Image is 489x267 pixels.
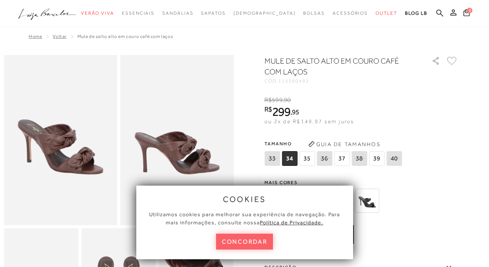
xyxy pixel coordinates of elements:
[264,151,280,166] span: 33
[264,55,410,77] h1: MULE DE SALTO ALTO EM COURO CAFÉ COM LAÇOS
[278,78,309,84] span: 115300492
[376,6,397,21] a: noSubCategoriesText
[317,151,332,166] span: 36
[305,138,383,150] button: Guia de Tamanhos
[264,79,419,83] div: CÓD:
[284,96,291,103] span: 90
[201,10,225,16] span: Sapatos
[122,10,154,16] span: Essenciais
[264,138,404,150] span: Tamanho
[334,151,350,166] span: 37
[264,96,272,103] i: R$
[292,108,299,116] span: 95
[264,106,272,113] i: R$
[29,34,42,39] a: Home
[223,195,266,203] span: cookies
[264,180,458,185] span: Mais cores
[333,6,368,21] a: noSubCategoriesText
[352,151,367,166] span: 38
[260,219,323,226] a: Política de Privacidade.
[303,6,325,21] a: noSubCategoriesText
[467,8,472,13] span: 0
[216,234,273,250] button: concordar
[386,151,402,166] span: 40
[461,9,472,19] button: 0
[283,96,291,103] i: ,
[149,211,340,226] span: Utilizamos cookies para melhorar sua experiência de navegação. Para mais informações, consulte nossa
[303,10,325,16] span: Bolsas
[4,55,117,225] img: image
[122,6,154,21] a: noSubCategoriesText
[299,151,315,166] span: 35
[282,151,297,166] span: 34
[333,10,368,16] span: Acessórios
[162,10,193,16] span: Sandálias
[405,6,427,21] a: BLOG LB
[201,6,225,21] a: noSubCategoriesText
[53,34,67,39] a: Voltar
[81,6,114,21] a: noSubCategoriesText
[405,10,427,16] span: BLOG LB
[233,10,296,16] span: [DEMOGRAPHIC_DATA]
[120,55,234,225] img: image
[272,96,282,103] span: 599
[264,118,354,124] span: ou 2x de R$149,97 sem juros
[369,151,384,166] span: 39
[376,10,397,16] span: Outlet
[290,109,299,115] i: ,
[272,105,290,119] span: 299
[162,6,193,21] a: noSubCategoriesText
[81,10,114,16] span: Verão Viva
[233,6,296,21] a: noSubCategoriesText
[355,189,379,213] img: MULE DE SALTO ALTO EM COURO PRETO COM LAÇOS
[77,34,173,39] span: MULE DE SALTO ALTO EM COURO CAFÉ COM LAÇOS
